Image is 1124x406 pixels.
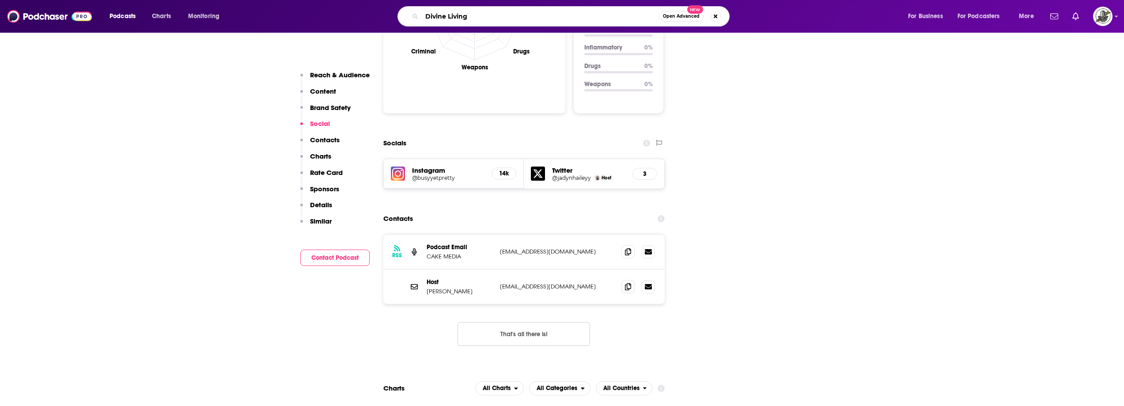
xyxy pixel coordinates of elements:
[908,10,943,23] span: For Business
[300,71,370,87] button: Reach & Audience
[310,152,331,160] p: Charts
[659,11,704,22] button: Open AdvancedNew
[1019,10,1034,23] span: More
[110,10,136,23] span: Podcasts
[411,48,435,55] text: Criminal
[182,9,231,23] button: open menu
[1047,9,1062,24] a: Show notifications dropdown
[603,385,640,391] span: All Countries
[310,87,336,95] p: Content
[595,175,600,180] img: Jadyn Hailey
[1093,7,1113,26] img: User Profile
[1013,9,1045,23] button: open menu
[300,168,343,185] button: Rate Card
[300,201,332,217] button: Details
[383,135,406,152] h2: Socials
[146,9,176,23] a: Charts
[300,119,330,136] button: Social
[310,103,351,112] p: Brand Safety
[300,217,332,233] button: Similar
[596,381,653,395] h2: Countries
[300,152,331,168] button: Charts
[957,10,1000,23] span: For Podcasters
[602,175,611,181] span: Host
[412,166,485,175] h5: Instagram
[310,136,340,144] p: Contacts
[383,384,405,392] h2: Charts
[529,381,590,395] h2: Categories
[529,381,590,395] button: open menu
[952,9,1013,23] button: open menu
[300,185,339,201] button: Sponsors
[300,103,351,120] button: Brand Safety
[412,175,485,181] a: @busyyetpretty
[644,44,653,51] p: 0 %
[902,9,954,23] button: open menu
[500,248,615,255] p: [EMAIL_ADDRESS][DOMAIN_NAME]
[310,217,332,225] p: Similar
[1069,9,1082,24] a: Show notifications dropdown
[596,381,653,395] button: open menu
[1093,7,1113,26] button: Show profile menu
[513,48,530,55] text: Drugs
[383,210,413,227] h2: Contacts
[310,201,332,209] p: Details
[475,381,524,395] button: open menu
[427,253,493,260] p: CAKE MEDIA
[584,80,637,88] p: Weapons
[310,119,330,128] p: Social
[7,8,92,25] img: Podchaser - Follow, Share and Rate Podcasts
[458,322,590,346] button: Nothing here.
[644,80,653,88] p: 0 %
[475,381,524,395] h2: Platforms
[188,10,220,23] span: Monitoring
[584,62,637,70] p: Drugs
[310,185,339,193] p: Sponsors
[103,9,147,23] button: open menu
[687,5,703,14] span: New
[310,71,370,79] p: Reach & Audience
[552,166,625,175] h5: Twitter
[483,385,511,391] span: All Charts
[499,170,509,177] h5: 14k
[663,14,700,19] span: Open Advanced
[300,136,340,152] button: Contacts
[427,288,493,295] p: [PERSON_NAME]
[406,6,738,27] div: Search podcasts, credits, & more...
[422,9,659,23] input: Search podcasts, credits, & more...
[552,175,591,181] a: @jadynhaileyy
[310,168,343,177] p: Rate Card
[391,167,405,181] img: iconImage
[644,62,653,70] p: 0 %
[300,250,370,266] button: Contact Podcast
[152,10,171,23] span: Charts
[427,278,493,286] p: Host
[427,243,493,251] p: Podcast Email
[584,44,637,51] p: Inflammatory
[1093,7,1113,26] span: Logged in as PodProMaxBooking
[537,385,577,391] span: All Categories
[500,283,615,290] p: [EMAIL_ADDRESS][DOMAIN_NAME]
[392,252,402,259] h3: RSS
[300,87,336,103] button: Content
[461,64,488,71] text: Weapons
[640,170,650,178] h5: 3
